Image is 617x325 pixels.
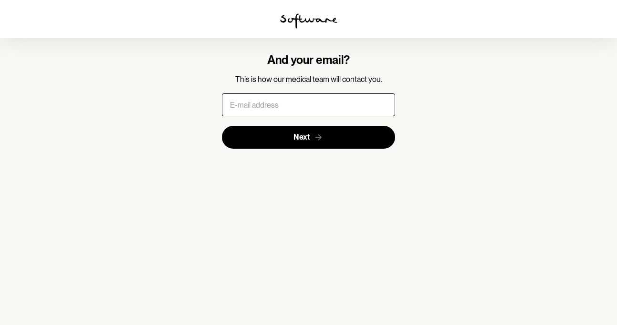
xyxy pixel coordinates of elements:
h4: And your email? [222,53,395,67]
span: Next [293,132,310,142]
img: software logo [280,13,337,29]
button: Next [222,126,395,149]
input: E-mail address [222,93,395,116]
p: This is how our medical team will contact you. [222,75,395,84]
